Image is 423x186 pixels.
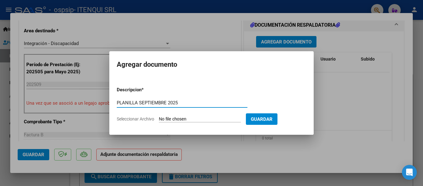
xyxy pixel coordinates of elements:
div: Open Intercom Messenger [402,165,417,180]
button: Guardar [246,113,277,125]
p: Descripcion [117,86,174,93]
span: Seleccionar Archivo [117,116,154,121]
span: Guardar [251,116,273,122]
h2: Agregar documento [117,59,306,70]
